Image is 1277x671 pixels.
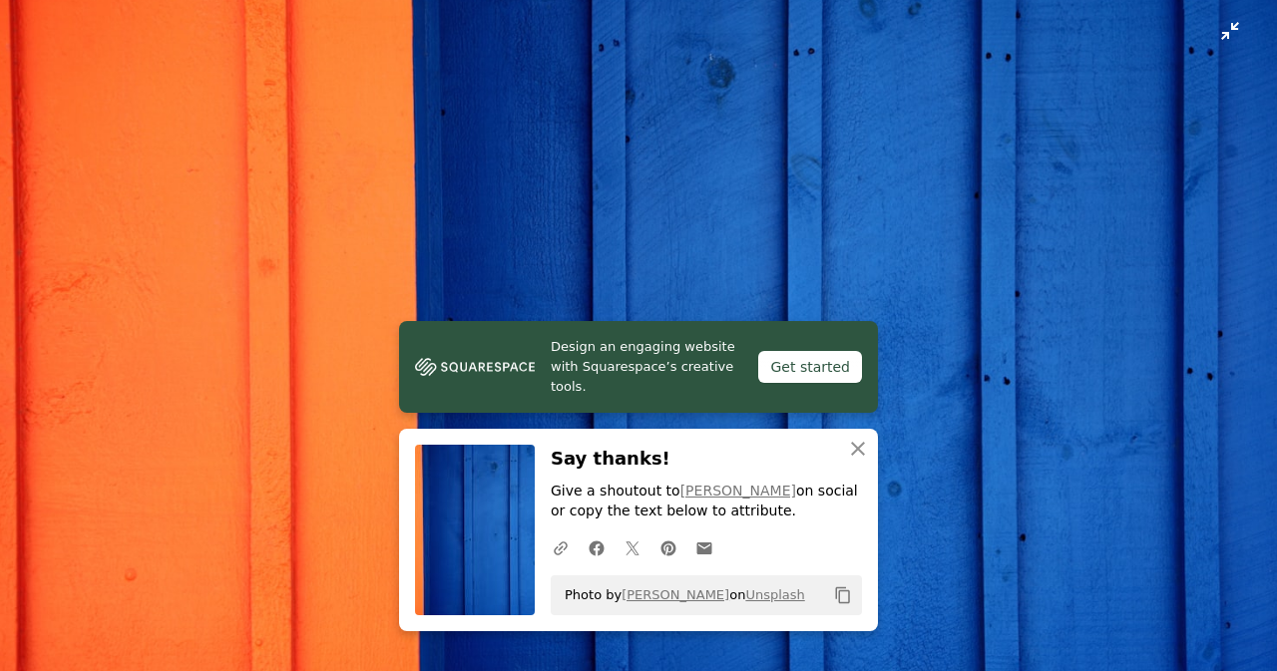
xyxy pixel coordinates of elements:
a: Design an engaging website with Squarespace’s creative tools.Get started [399,321,878,413]
a: [PERSON_NAME] [680,483,796,499]
h3: Say thanks! [551,445,862,474]
a: [PERSON_NAME] [622,587,729,602]
a: Share on Pinterest [650,527,686,567]
button: Copy to clipboard [826,578,860,612]
span: Design an engaging website with Squarespace’s creative tools. [551,337,742,397]
a: Share on Facebook [579,527,615,567]
a: Share over email [686,527,722,567]
span: Photo by on [555,579,805,611]
div: Get started [758,351,862,383]
img: file-1606177908946-d1eed1cbe4f5image [415,352,535,382]
a: Share on Twitter [615,527,650,567]
a: Unsplash [745,587,804,602]
p: Give a shoutout to on social or copy the text below to attribute. [551,482,862,521]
